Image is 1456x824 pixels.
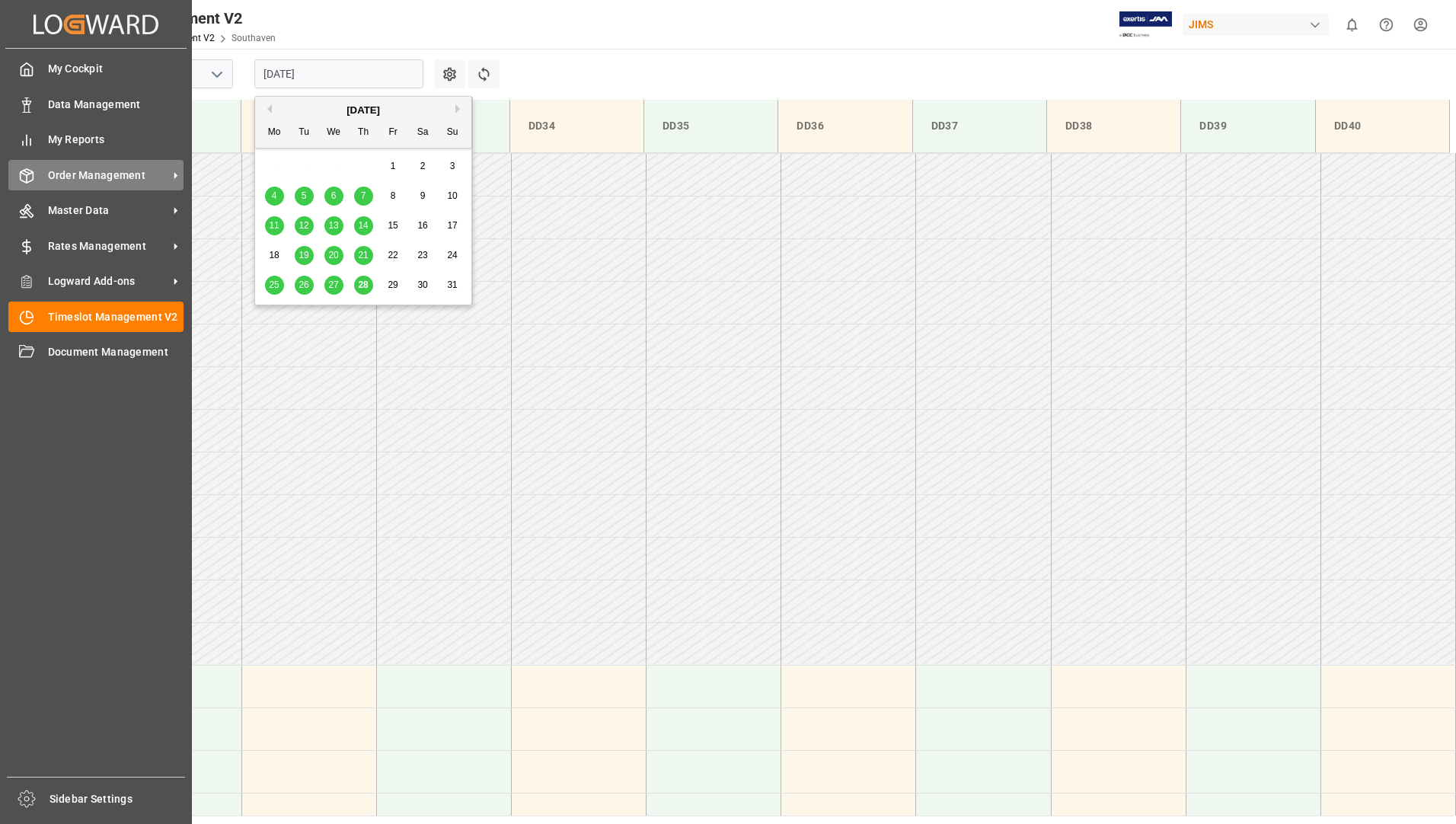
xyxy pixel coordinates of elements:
div: Fr [384,123,403,142]
span: 23 [417,250,427,260]
span: 7 [361,190,366,201]
span: 18 [269,250,279,260]
span: 22 [388,250,398,260]
div: DD35 [656,112,765,140]
a: My Reports [8,125,184,155]
div: DD39 [1193,112,1302,140]
span: 5 [302,190,307,201]
button: Previous Month [263,104,272,113]
div: Choose Wednesday, August 6th, 2025 [324,187,343,206]
span: 6 [331,190,337,201]
span: 21 [358,250,368,260]
button: Help Center [1369,8,1403,42]
div: We [324,123,343,142]
span: 24 [447,250,457,260]
span: 28 [358,279,368,290]
a: Timeslot Management V2 [8,302,184,331]
div: Choose Wednesday, August 20th, 2025 [324,246,343,265]
div: Su [443,123,462,142]
div: Choose Sunday, August 17th, 2025 [443,216,462,235]
div: Sa [413,123,433,142]
div: Choose Tuesday, August 19th, 2025 [295,246,314,265]
div: DD38 [1059,112,1168,140]
div: Choose Wednesday, August 13th, 2025 [324,216,343,235]
div: month 2025-08 [260,152,468,300]
div: DD34 [522,112,631,140]
span: Sidebar Settings [49,791,186,807]
div: Choose Monday, August 4th, 2025 [265,187,284,206]
div: Choose Thursday, August 21st, 2025 [354,246,373,265]
span: Document Management [48,344,184,360]
span: Rates Management [48,238,168,254]
span: 12 [299,220,308,231]
div: Choose Friday, August 22nd, 2025 [384,246,403,265]
div: Choose Monday, August 25th, 2025 [265,276,284,295]
span: 1 [391,161,396,171]
div: Choose Friday, August 15th, 2025 [384,216,403,235]
span: Master Data [48,203,168,219]
div: JIMS [1183,14,1329,36]
div: Choose Tuesday, August 12th, 2025 [295,216,314,235]
div: Choose Sunday, August 31st, 2025 [443,276,462,295]
div: Choose Monday, August 18th, 2025 [265,246,284,265]
div: Choose Tuesday, August 5th, 2025 [295,187,314,206]
div: Mo [265,123,284,142]
span: Logward Add-ons [48,273,168,289]
div: Choose Friday, August 29th, 2025 [384,276,403,295]
div: Choose Tuesday, August 26th, 2025 [295,276,314,295]
div: Choose Saturday, August 30th, 2025 [413,276,433,295]
a: My Cockpit [8,54,184,84]
span: 11 [269,220,279,231]
div: [DATE] [255,103,471,118]
span: 14 [358,220,368,231]
div: Choose Sunday, August 3rd, 2025 [443,157,462,176]
a: Document Management [8,337,184,367]
div: Tu [295,123,314,142]
span: 2 [420,161,426,171]
img: Exertis%20JAM%20-%20Email%20Logo.jpg_1722504956.jpg [1119,11,1172,38]
span: 8 [391,190,396,201]
div: Choose Friday, August 1st, 2025 [384,157,403,176]
span: 26 [299,279,308,290]
div: DD32 [254,112,362,140]
span: 30 [417,279,427,290]
span: 31 [447,279,457,290]
span: 17 [447,220,457,231]
span: 19 [299,250,308,260]
div: Choose Friday, August 8th, 2025 [384,187,403,206]
span: 29 [388,279,398,290]
button: open menu [205,62,228,86]
span: Data Management [48,97,184,113]
div: Choose Saturday, August 23rd, 2025 [413,246,433,265]
span: Order Management [48,168,168,184]
div: Choose Sunday, August 24th, 2025 [443,246,462,265]
span: 13 [328,220,338,231]
span: 10 [447,190,457,201]
span: 3 [450,161,455,171]
div: Choose Wednesday, August 27th, 2025 [324,276,343,295]
span: Timeslot Management V2 [48,309,184,325]
input: DD-MM-YYYY [254,59,423,88]
div: Choose Saturday, August 16th, 2025 [413,216,433,235]
span: 16 [417,220,427,231]
a: Data Management [8,89,184,119]
div: DD40 [1328,112,1437,140]
div: Choose Thursday, August 28th, 2025 [354,276,373,295]
span: 25 [269,279,279,290]
span: 4 [272,190,277,201]
span: 9 [420,190,426,201]
span: 27 [328,279,338,290]
div: Choose Monday, August 11th, 2025 [265,216,284,235]
button: Next Month [455,104,465,113]
span: My Cockpit [48,61,184,77]
div: DD37 [925,112,1034,140]
div: Choose Sunday, August 10th, 2025 [443,187,462,206]
span: My Reports [48,132,184,148]
div: Choose Saturday, August 9th, 2025 [413,187,433,206]
span: 20 [328,250,338,260]
div: Choose Thursday, August 14th, 2025 [354,216,373,235]
div: DD36 [790,112,899,140]
div: Choose Thursday, August 7th, 2025 [354,187,373,206]
button: JIMS [1183,10,1335,39]
button: show 0 new notifications [1335,8,1369,42]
